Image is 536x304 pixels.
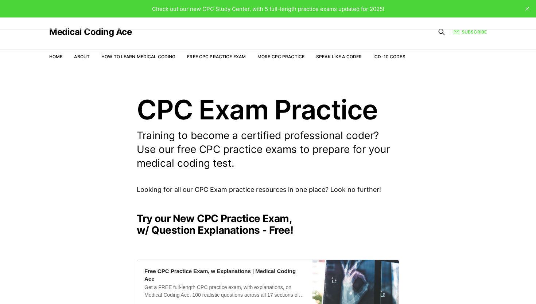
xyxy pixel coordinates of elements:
p: Training to become a certified professional coder? Use our free CPC practice exams to prepare for... [137,129,399,170]
a: How to Learn Medical Coding [101,54,175,59]
h1: CPC Exam Practice [137,96,399,123]
a: Speak Like a Coder [316,54,362,59]
iframe: portal-trigger [415,268,536,304]
a: Free CPC Practice Exam [187,54,246,59]
span: Check out our new CPC Study Center, with 5 full-length practice exams updated for 2025! [152,5,384,12]
p: Looking for all our CPC Exam practice resources in one place? Look no further! [137,185,399,195]
a: Home [49,54,62,59]
a: More CPC Practice [257,54,304,59]
div: Free CPC Practice Exam, w Explanations | Medical Coding Ace [144,267,305,283]
a: About [74,54,90,59]
a: Medical Coding Ace [49,28,132,36]
a: Subscribe [454,28,487,35]
button: close [521,3,533,15]
div: Get a FREE full-length CPC practice exam, with explanations, on Medical Coding Ace. 100 realistic... [144,284,305,299]
h2: Try our New CPC Practice Exam, w/ Question Explanations - Free! [137,213,399,236]
a: ICD-10 Codes [373,54,405,59]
